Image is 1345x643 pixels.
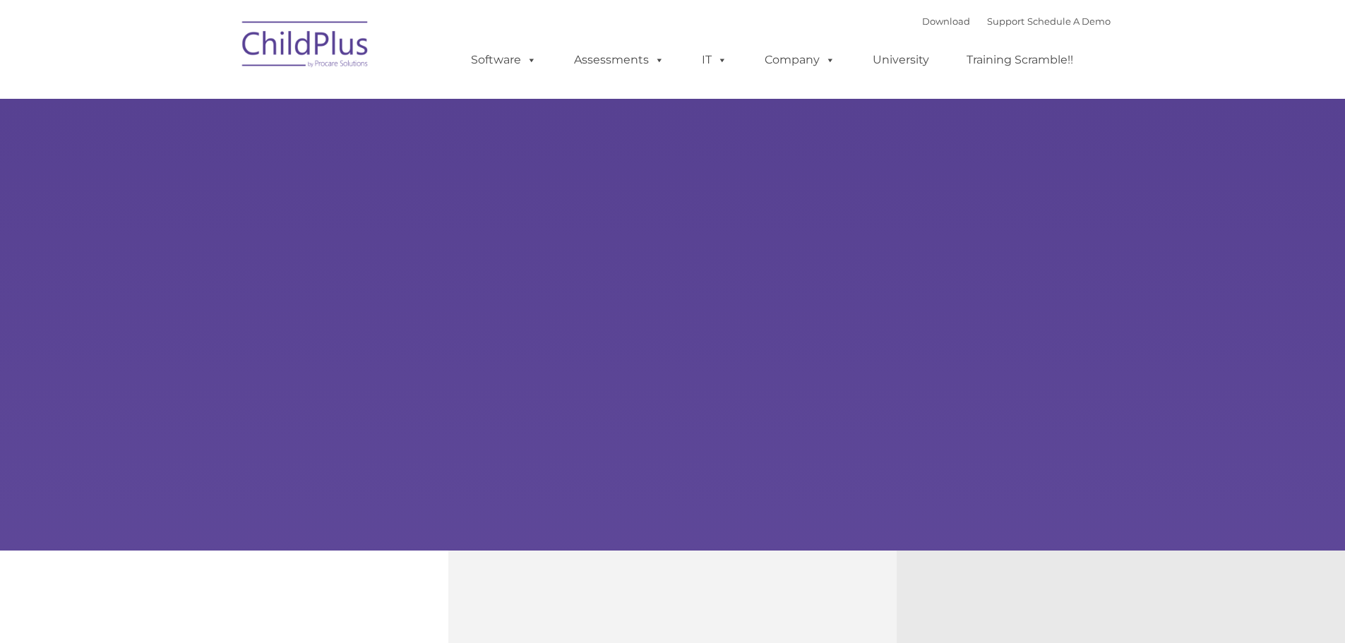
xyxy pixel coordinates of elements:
[859,46,943,74] a: University
[922,16,1111,27] font: |
[987,16,1024,27] a: Support
[560,46,679,74] a: Assessments
[457,46,551,74] a: Software
[688,46,741,74] a: IT
[1027,16,1111,27] a: Schedule A Demo
[751,46,849,74] a: Company
[235,11,376,82] img: ChildPlus by Procare Solutions
[952,46,1087,74] a: Training Scramble!!
[922,16,970,27] a: Download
